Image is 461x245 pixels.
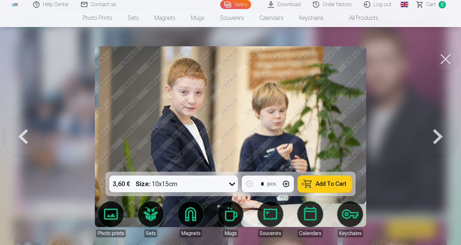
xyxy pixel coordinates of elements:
div: Calendars [298,230,323,237]
div: pcs. [267,180,277,188]
span: Add To Cart [316,181,347,187]
a: Mugs [183,9,212,27]
a: Photo prints [75,9,120,27]
a: Photo prints [93,201,129,237]
a: Souvenirs [252,201,288,237]
div: Photo prints [96,230,126,237]
div: 10x15cm [136,176,177,192]
span: Сart [426,1,436,8]
a: Magnets [147,9,183,27]
a: Keychains [291,9,331,27]
div: 3,60 € [109,176,133,192]
a: Mugs [212,201,249,237]
div: Sets [144,230,157,237]
div: Souvenirs [258,230,283,237]
img: /fa1 [11,3,18,6]
a: Sets [120,9,147,27]
a: Calendars [252,9,291,27]
strong: Size : [136,179,150,188]
a: Magnets [173,201,209,237]
a: Keychains [332,201,368,237]
div: Magnets [180,230,202,237]
a: Calendars [292,201,328,237]
a: Sets [133,201,169,237]
span: 0 [438,1,446,8]
div: Keychains [338,230,363,237]
a: All products [331,9,386,27]
div: Mugs [223,230,238,237]
button: Add To Cart [298,176,352,192]
a: Souvenirs [212,9,252,27]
